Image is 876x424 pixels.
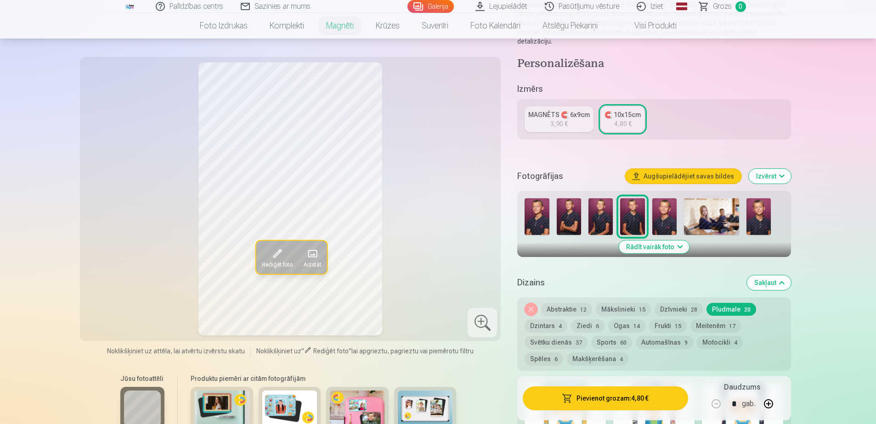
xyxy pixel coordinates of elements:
[517,83,791,95] h5: Izmērs
[125,4,135,9] img: /fa1
[189,13,259,39] a: Foto izdrukas
[531,13,609,39] a: Atslēgu piekariņi
[591,336,632,349] button: Sports60
[729,323,735,329] span: 17
[365,13,411,39] a: Krūzes
[749,169,791,184] button: Izvērst
[351,347,474,355] span: lai apgrieztu, pagrieztu vai piemērotu filtru
[187,374,460,383] h6: Produktu piemēri ar citām fotogrāfijām
[691,307,697,313] span: 28
[697,336,743,349] button: Motocikli4
[256,241,298,274] button: Rediģēt foto
[303,261,321,268] span: Aizstāt
[550,119,568,128] div: 3,90 €
[713,1,732,12] span: Grozs
[614,119,632,128] div: 4,80 €
[620,340,627,346] span: 60
[525,106,593,132] a: MAGNĒTS 🧲 6x9cm3,90 €
[259,13,315,39] a: Komplekti
[580,307,587,313] span: 12
[411,13,459,39] a: Suvenīri
[459,13,531,39] a: Foto kalendāri
[525,352,563,365] button: Spēles6
[675,323,681,329] span: 15
[605,110,641,119] div: 🧲 10x15cm
[523,386,688,410] button: Pievienot grozam:4,80 €
[298,241,327,274] button: Aizstāt
[601,106,644,132] a: 🧲 10x15cm4,80 €
[742,393,756,415] div: gab.
[256,347,301,355] span: Noklikšķiniet uz
[567,352,628,365] button: Makšķerēšana4
[619,240,689,253] button: Rādīt vairāk foto
[576,340,582,346] span: 37
[706,303,756,316] button: Pludmale20
[528,110,590,119] div: MAGNĒTS 🧲 6x9cm
[747,275,791,290] button: Sakļaut
[571,319,605,332] button: Ziedi6
[315,13,365,39] a: Magnēti
[655,303,703,316] button: Dzīvnieki28
[636,336,693,349] button: Automašīnas9
[525,319,567,332] button: Dzintars4
[559,323,562,329] span: 4
[735,1,746,12] span: 0
[609,13,688,39] a: Visi produkti
[517,57,791,72] h4: Personalizēšana
[744,307,751,313] span: 20
[639,307,645,313] span: 15
[724,382,760,393] h5: Daudzums
[107,346,245,356] span: Noklikšķiniet uz attēla, lai atvērtu izvērstu skatu
[690,319,741,332] button: Meitenēm17
[261,261,292,268] span: Rediģēt foto
[301,347,304,355] span: "
[541,303,592,316] button: Abstraktie12
[734,340,737,346] span: 4
[554,356,558,363] span: 6
[517,276,739,289] h5: Dizains
[596,303,651,316] button: Mākslinieki15
[649,319,687,332] button: Frukti15
[313,347,349,355] span: Rediģēt foto
[517,170,617,183] h5: Fotogrāfijas
[596,323,599,329] span: 6
[625,169,741,184] button: Augšupielādējiet savas bildes
[608,319,645,332] button: Ogas14
[633,323,640,329] span: 14
[525,336,588,349] button: Svētku dienās37
[684,340,688,346] span: 9
[620,356,623,363] span: 4
[120,374,164,383] h6: Jūsu fotoattēli
[349,347,351,355] span: "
